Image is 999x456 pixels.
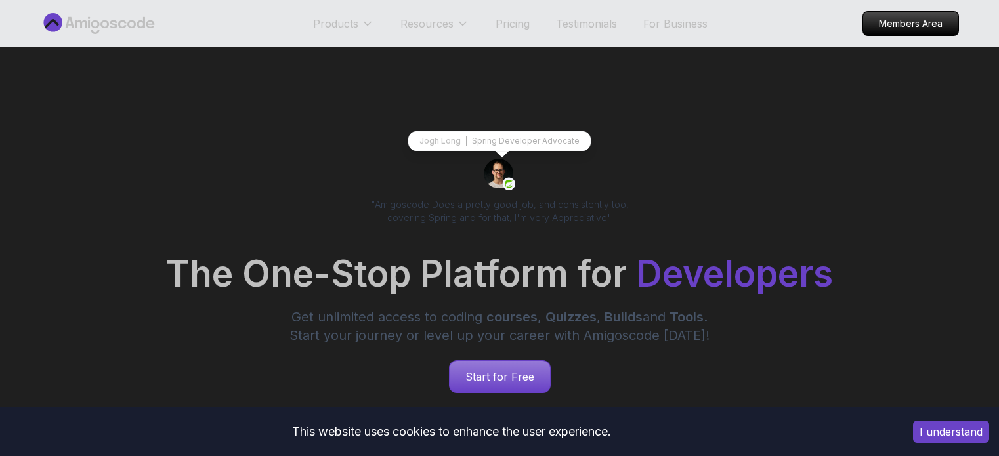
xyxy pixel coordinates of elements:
[419,136,461,146] p: Jogh Long
[863,12,958,35] p: Members Area
[313,16,358,31] p: Products
[400,16,469,42] button: Resources
[313,16,374,42] button: Products
[486,309,538,325] span: courses
[913,421,989,443] button: Accept cookies
[449,360,551,393] a: Start for Free
[862,11,959,36] a: Members Area
[400,16,454,31] p: Resources
[643,16,708,31] a: For Business
[279,308,720,344] p: Get unlimited access to coding , , and . Start your journey or level up your career with Amigosco...
[670,309,704,325] span: Tools
[605,309,643,325] span: Builds
[556,16,617,31] a: Testimonials
[636,252,833,295] span: Developers
[545,309,597,325] span: Quizzes
[496,16,530,31] a: Pricing
[10,417,893,446] div: This website uses cookies to enhance the user experience.
[51,256,948,292] h1: The One-Stop Platform for
[450,361,550,392] p: Start for Free
[472,136,580,146] p: Spring Developer Advocate
[484,159,515,190] img: josh long
[352,198,647,224] p: "Amigoscode Does a pretty good job, and consistently too, covering Spring and for that, I'm very ...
